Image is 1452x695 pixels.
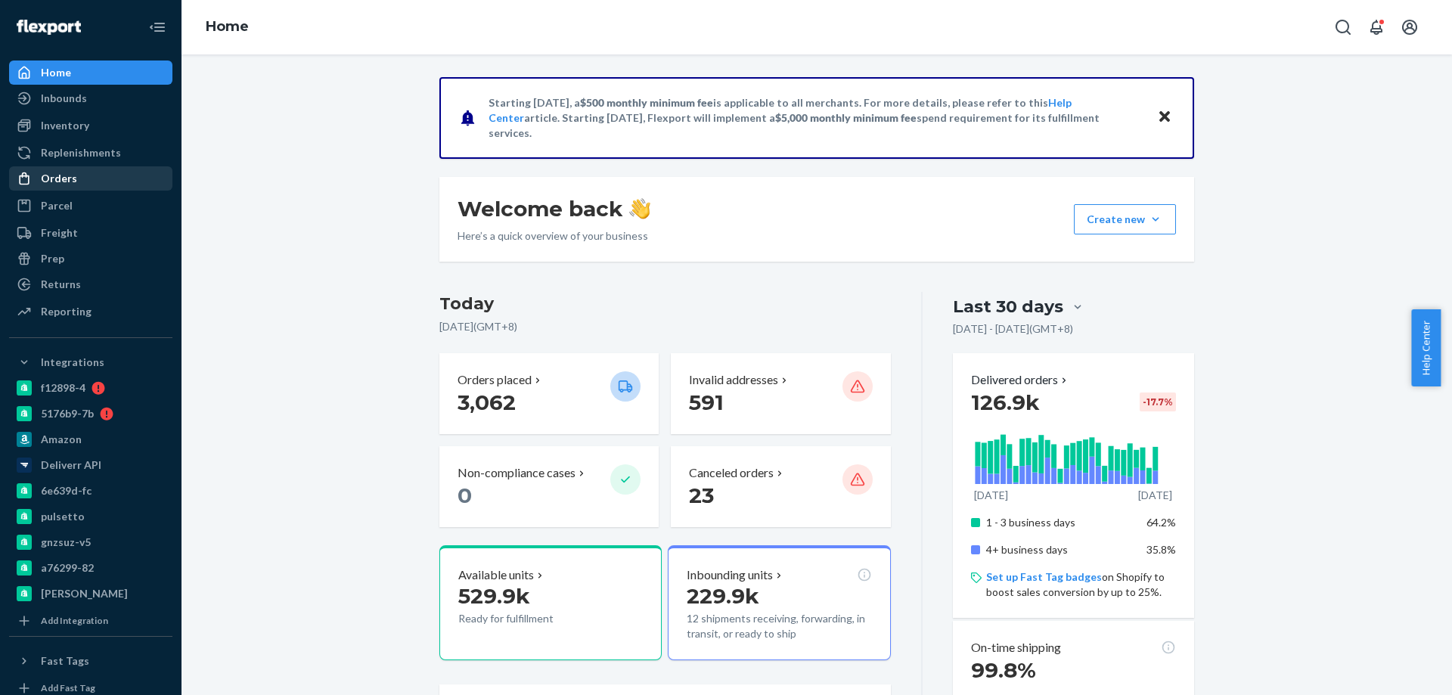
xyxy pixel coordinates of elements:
img: hand-wave emoji [629,198,650,219]
div: Integrations [41,355,104,370]
a: Amazon [9,427,172,451]
button: Open notifications [1361,12,1391,42]
span: 126.9k [971,389,1040,415]
a: gnzsuz-v5 [9,530,172,554]
div: Replenishments [41,145,121,160]
div: Inbounds [41,91,87,106]
p: Ready for fulfillment [458,611,598,626]
div: 6e639d-fc [41,483,92,498]
p: Here’s a quick overview of your business [458,228,650,244]
div: [PERSON_NAME] [41,586,128,601]
span: 99.8% [971,657,1036,683]
button: Close [1155,107,1174,129]
div: f12898-4 [41,380,85,396]
a: 5176b9-7b [9,402,172,426]
a: Home [9,61,172,85]
div: 5176b9-7b [41,406,94,421]
div: Parcel [41,198,73,213]
a: Reporting [9,299,172,324]
span: 229.9k [687,583,759,609]
a: Freight [9,221,172,245]
button: Create new [1074,204,1176,234]
button: Fast Tags [9,649,172,673]
span: 64.2% [1146,516,1176,529]
div: Add Integration [41,614,108,627]
p: [DATE] [1138,488,1172,503]
a: Returns [9,272,172,296]
button: Non-compliance cases 0 [439,446,659,527]
span: 529.9k [458,583,530,609]
div: Add Fast Tag [41,681,95,694]
span: 3,062 [458,389,516,415]
div: Returns [41,277,81,292]
p: 12 shipments receiving, forwarding, in transit, or ready to ship [687,611,871,641]
ol: breadcrumbs [194,5,261,49]
button: Orders placed 3,062 [439,353,659,434]
p: On-time shipping [971,639,1061,656]
a: Home [206,18,249,35]
div: Inventory [41,118,89,133]
button: Close Navigation [142,12,172,42]
div: Last 30 days [953,295,1063,318]
button: Available units529.9kReady for fulfillment [439,545,662,660]
a: Prep [9,247,172,271]
a: Inbounds [9,86,172,110]
p: [DATE] - [DATE] ( GMT+8 ) [953,321,1073,337]
button: Help Center [1411,309,1441,386]
button: Integrations [9,350,172,374]
p: Available units [458,566,534,584]
span: 0 [458,482,472,508]
p: [DATE] [974,488,1008,503]
p: [DATE] ( GMT+8 ) [439,319,891,334]
div: gnzsuz-v5 [41,535,91,550]
a: Deliverr API [9,453,172,477]
div: Reporting [41,304,92,319]
button: Open Search Box [1328,12,1358,42]
button: Open account menu [1395,12,1425,42]
img: Flexport logo [17,20,81,35]
span: 35.8% [1146,543,1176,556]
a: Replenishments [9,141,172,165]
a: 6e639d-fc [9,479,172,503]
span: 591 [689,389,724,415]
button: Inbounding units229.9k12 shipments receiving, forwarding, in transit, or ready to ship [668,545,890,660]
p: 1 - 3 business days [986,515,1135,530]
p: Starting [DATE], a is applicable to all merchants. For more details, please refer to this article... [489,95,1143,141]
span: 23 [689,482,714,508]
p: Inbounding units [687,566,773,584]
h1: Welcome back [458,195,650,222]
button: Delivered orders [971,371,1070,389]
a: Add Integration [9,612,172,630]
div: a76299-82 [41,560,94,576]
p: Orders placed [458,371,532,389]
span: $5,000 monthly minimum fee [775,111,917,124]
div: Amazon [41,432,82,447]
div: Orders [41,171,77,186]
p: on Shopify to boost sales conversion by up to 25%. [986,569,1176,600]
div: Home [41,65,71,80]
div: Deliverr API [41,458,101,473]
a: Set up Fast Tag badges [986,570,1102,583]
div: Freight [41,225,78,240]
div: Prep [41,251,64,266]
button: Canceled orders 23 [671,446,890,527]
a: Parcel [9,194,172,218]
p: Non-compliance cases [458,464,576,482]
div: -17.7 % [1140,392,1176,411]
div: Fast Tags [41,653,89,669]
h3: Today [439,292,891,316]
span: $500 monthly minimum fee [580,96,713,109]
a: pulsetto [9,504,172,529]
p: Invalid addresses [689,371,778,389]
p: Canceled orders [689,464,774,482]
a: Inventory [9,113,172,138]
a: a76299-82 [9,556,172,580]
a: [PERSON_NAME] [9,582,172,606]
button: Invalid addresses 591 [671,353,890,434]
div: pulsetto [41,509,85,524]
a: f12898-4 [9,376,172,400]
a: Orders [9,166,172,191]
p: 4+ business days [986,542,1135,557]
